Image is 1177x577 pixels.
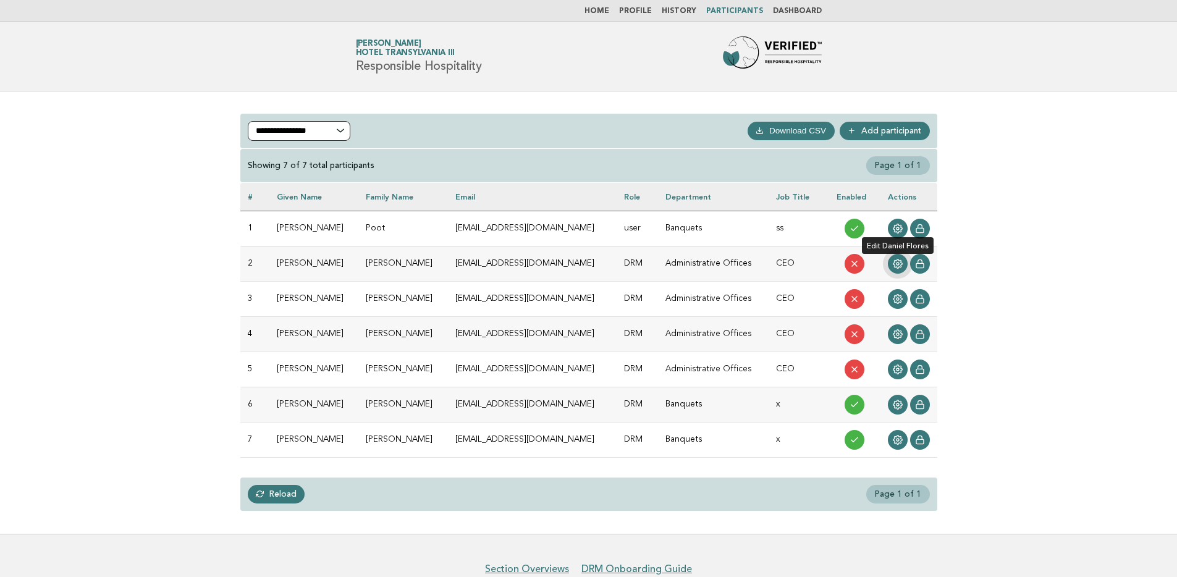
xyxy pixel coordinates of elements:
[448,183,617,211] th: Email
[829,183,880,211] th: Enabled
[240,183,269,211] th: #
[617,183,658,211] th: Role
[658,183,769,211] th: Department
[769,183,829,211] th: Job Title
[358,183,448,211] th: Family name
[269,183,359,211] th: Given name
